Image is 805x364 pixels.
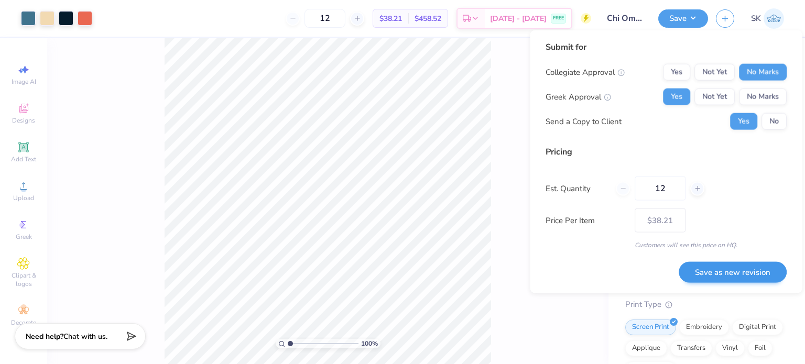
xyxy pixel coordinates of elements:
[12,78,36,86] span: Image AI
[11,318,36,327] span: Decorate
[11,155,36,163] span: Add Text
[694,64,735,81] button: Not Yet
[546,146,787,158] div: Pricing
[546,182,608,194] label: Est. Quantity
[304,9,345,28] input: – –
[658,9,708,28] button: Save
[715,340,745,356] div: Vinyl
[546,66,625,78] div: Collegiate Approval
[546,214,627,226] label: Price Per Item
[546,115,622,127] div: Send a Copy to Client
[599,8,650,29] input: Untitled Design
[663,89,690,105] button: Yes
[625,319,676,335] div: Screen Print
[635,177,686,201] input: – –
[361,339,378,348] span: 100 %
[739,89,787,105] button: No Marks
[739,64,787,81] button: No Marks
[762,113,787,130] button: No
[663,64,690,81] button: Yes
[751,13,761,25] span: SK
[764,8,784,29] img: Shaun Kendrick
[679,319,729,335] div: Embroidery
[625,299,784,311] div: Print Type
[748,340,773,356] div: Foil
[415,13,441,24] span: $458.52
[16,233,32,241] span: Greek
[379,13,402,24] span: $38.21
[5,271,42,288] span: Clipart & logos
[694,89,735,105] button: Not Yet
[730,113,757,130] button: Yes
[670,340,712,356] div: Transfers
[625,340,667,356] div: Applique
[546,240,787,250] div: Customers will see this price on HQ.
[553,15,564,22] span: FREE
[490,13,547,24] span: [DATE] - [DATE]
[63,332,107,341] span: Chat with us.
[546,91,611,103] div: Greek Approval
[679,261,787,282] button: Save as new revision
[732,319,783,335] div: Digital Print
[751,8,784,29] a: SK
[12,116,35,125] span: Designs
[13,194,34,202] span: Upload
[26,332,63,341] strong: Need help?
[546,41,787,53] div: Submit for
